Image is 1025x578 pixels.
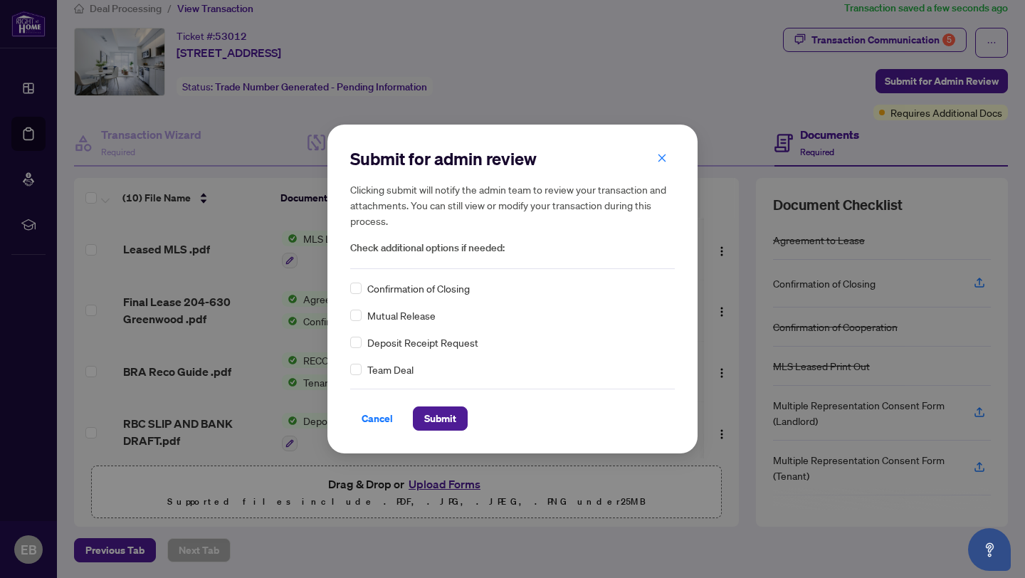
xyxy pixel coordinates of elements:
span: Check additional options if needed: [350,240,675,256]
h5: Clicking submit will notify the admin team to review your transaction and attachments. You can st... [350,182,675,228]
span: Deposit Receipt Request [367,335,478,350]
span: Team Deal [367,362,414,377]
span: close [657,153,667,163]
button: Open asap [968,528,1011,571]
span: Mutual Release [367,308,436,323]
span: Cancel [362,407,393,430]
span: Confirmation of Closing [367,280,470,296]
h2: Submit for admin review [350,147,675,170]
button: Cancel [350,406,404,431]
span: Submit [424,407,456,430]
button: Submit [413,406,468,431]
